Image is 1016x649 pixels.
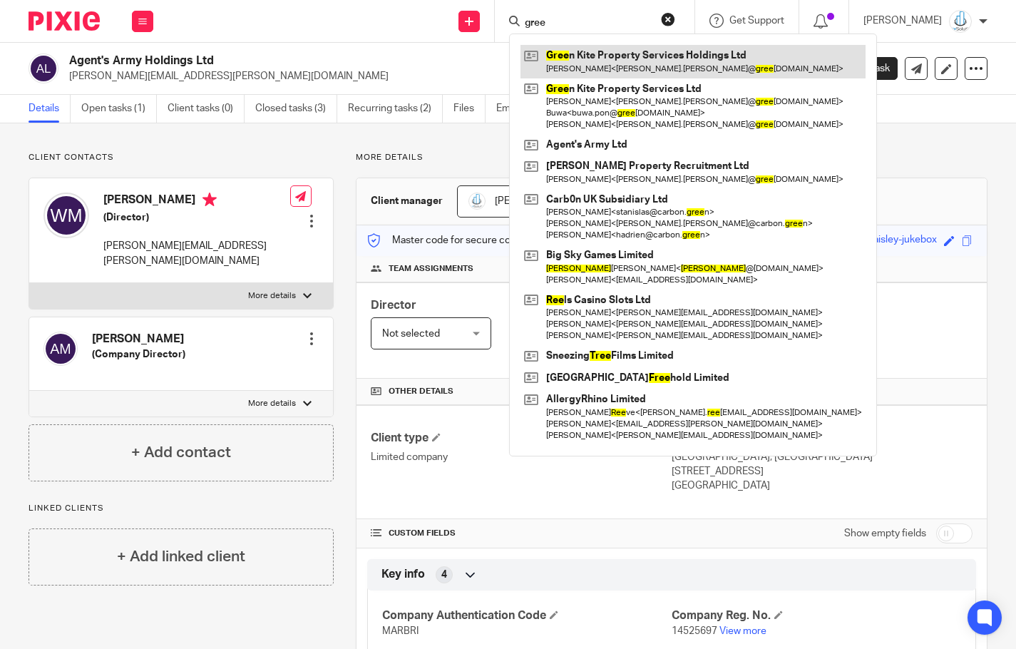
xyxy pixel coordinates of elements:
img: Logo_PNG.png [949,10,972,33]
h4: + Add linked client [117,546,245,568]
h4: Client type [371,431,672,446]
h4: Company Reg. No. [672,608,961,623]
label: Show empty fields [844,526,926,541]
a: Closed tasks (3) [255,95,337,123]
a: Open tasks (1) [81,95,157,123]
span: MARBRI [382,626,419,636]
img: Logo_PNG.png [468,193,486,210]
a: Recurring tasks (2) [348,95,443,123]
h4: Company Authentication Code [382,608,672,623]
p: More details [356,152,987,163]
span: 14525697 [672,626,717,636]
h3: Client manager [371,194,443,208]
p: More details [248,398,296,409]
h4: [PERSON_NAME] [103,193,290,210]
a: Client tasks (0) [168,95,245,123]
h4: + Add contact [131,441,231,464]
img: Pixie [29,11,100,31]
i: Primary [202,193,217,207]
p: Limited company [371,450,672,464]
p: [PERSON_NAME][EMAIL_ADDRESS][PERSON_NAME][DOMAIN_NAME] [69,69,794,83]
p: More details [248,290,296,302]
span: Team assignments [389,263,473,275]
span: Other details [389,386,453,397]
a: Files [453,95,486,123]
a: View more [719,626,766,636]
span: Not selected [382,329,440,339]
p: [GEOGRAPHIC_DATA] [672,479,973,493]
h5: (Director) [103,210,290,225]
p: [PERSON_NAME] [863,14,942,28]
span: Get Support [729,16,784,26]
h5: (Company Director) [92,347,185,362]
h4: [PERSON_NAME] [92,332,185,347]
p: [PERSON_NAME][EMAIL_ADDRESS][PERSON_NAME][DOMAIN_NAME] [103,239,290,268]
a: Details [29,95,71,123]
span: Key info [381,567,425,582]
span: Director [371,300,416,311]
span: 4 [441,568,447,582]
button: Clear [661,12,675,26]
p: [STREET_ADDRESS] [672,464,973,479]
p: Client contacts [29,152,334,163]
input: Search [523,17,652,30]
p: [GEOGRAPHIC_DATA], [GEOGRAPHIC_DATA] [672,450,973,464]
img: svg%3E [43,193,89,238]
img: svg%3E [29,53,58,83]
div: sour-aqua-paisley-jukebox [820,232,937,249]
a: Emails [496,95,536,123]
p: Master code for secure communications and files [367,233,613,247]
p: Linked clients [29,503,334,514]
h2: Agent's Army Holdings Ltd [69,53,649,68]
span: [PERSON_NAME] [495,196,573,206]
h4: CUSTOM FIELDS [371,528,672,539]
img: svg%3E [43,332,78,366]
